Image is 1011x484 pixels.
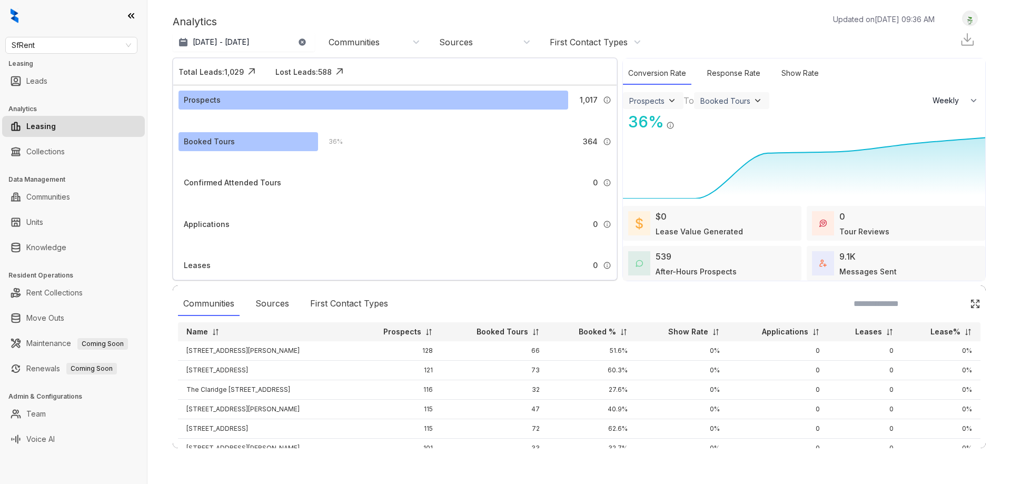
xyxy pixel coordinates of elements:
[603,179,611,187] img: Info
[828,400,903,419] td: 0
[828,419,903,439] td: 0
[603,261,611,270] img: Info
[352,419,441,439] td: 115
[636,217,643,230] img: LeaseValue
[548,380,636,400] td: 27.6%
[184,177,281,189] div: Confirmed Attended Tours
[579,327,616,337] p: Booked %
[629,96,665,105] div: Prospects
[666,121,675,130] img: Info
[728,400,828,419] td: 0
[477,327,528,337] p: Booked Tours
[636,361,728,380] td: 0%
[964,328,972,336] img: sorting
[948,299,957,308] img: SearchIcon
[184,219,230,230] div: Applications
[933,95,965,106] span: Weekly
[184,136,235,147] div: Booked Tours
[636,419,728,439] td: 0%
[623,110,664,134] div: 36 %
[656,250,671,263] div: 539
[212,328,220,336] img: sorting
[441,380,549,400] td: 32
[839,210,845,223] div: 0
[548,400,636,419] td: 40.9%
[675,112,690,127] img: Click Icon
[244,64,260,80] img: Click Icon
[902,361,980,380] td: 0%
[683,94,694,107] div: To
[26,116,56,137] a: Leasing
[580,94,598,106] span: 1,017
[66,363,117,374] span: Coming Soon
[583,136,598,147] span: 364
[26,237,66,258] a: Knowledge
[2,358,145,379] li: Renewals
[548,419,636,439] td: 62.6%
[2,308,145,329] li: Move Outs
[305,292,393,316] div: First Contact Types
[593,219,598,230] span: 0
[2,71,145,92] li: Leads
[828,341,903,361] td: 0
[970,299,980,309] img: Click Icon
[902,400,980,419] td: 0%
[593,260,598,271] span: 0
[959,32,975,47] img: Download
[839,250,856,263] div: 9.1K
[855,327,882,337] p: Leases
[620,328,628,336] img: sorting
[702,62,766,85] div: Response Rate
[178,341,352,361] td: [STREET_ADDRESS][PERSON_NAME]
[828,361,903,380] td: 0
[178,292,240,316] div: Communities
[636,380,728,400] td: 0%
[2,141,145,162] li: Collections
[728,341,828,361] td: 0
[636,439,728,458] td: 0%
[250,292,294,316] div: Sources
[550,36,628,48] div: First Contact Types
[963,13,977,24] img: UserAvatar
[441,419,549,439] td: 72
[329,36,380,48] div: Communities
[186,327,208,337] p: Name
[656,266,737,277] div: After-Hours Prospects
[441,400,549,419] td: 47
[839,226,889,237] div: Tour Reviews
[383,327,421,337] p: Prospects
[12,37,131,53] span: SfRent
[26,71,47,92] a: Leads
[8,59,147,68] h3: Leasing
[833,14,935,25] p: Updated on [DATE] 09:36 AM
[26,212,43,233] a: Units
[712,328,720,336] img: sorting
[8,392,147,401] h3: Admin & Configurations
[178,400,352,419] td: [STREET_ADDRESS][PERSON_NAME]
[352,341,441,361] td: 128
[2,333,145,354] li: Maintenance
[26,141,65,162] a: Collections
[441,439,549,458] td: 33
[902,439,980,458] td: 0%
[532,328,540,336] img: sorting
[173,33,315,52] button: [DATE] - [DATE]
[11,8,18,23] img: logo
[828,439,903,458] td: 0
[548,361,636,380] td: 60.3%
[352,380,441,400] td: 116
[178,380,352,400] td: The Claridge [STREET_ADDRESS]
[26,403,46,424] a: Team
[728,439,828,458] td: 0
[668,327,708,337] p: Show Rate
[819,260,827,267] img: TotalFum
[623,62,691,85] div: Conversion Rate
[636,260,643,268] img: AfterHoursConversations
[2,116,145,137] li: Leasing
[636,400,728,419] td: 0%
[8,104,147,114] h3: Analytics
[603,137,611,146] img: Info
[819,220,827,227] img: TourReviews
[26,186,70,208] a: Communities
[352,439,441,458] td: 101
